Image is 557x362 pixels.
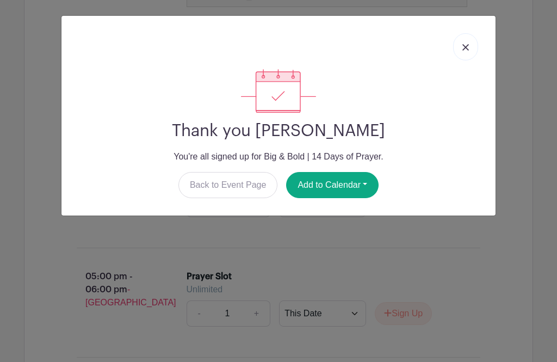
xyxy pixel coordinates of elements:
[241,69,316,113] img: signup_complete-c468d5dda3e2740ee63a24cb0ba0d3ce5d8a4ecd24259e683200fb1569d990c8.svg
[70,121,487,142] h2: Thank you [PERSON_NAME]
[70,150,487,163] p: You're all signed up for Big & Bold | 14 Days of Prayer.
[286,172,379,198] button: Add to Calendar
[462,44,469,51] img: close_button-5f87c8562297e5c2d7936805f587ecaba9071eb48480494691a3f1689db116b3.svg
[178,172,278,198] a: Back to Event Page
